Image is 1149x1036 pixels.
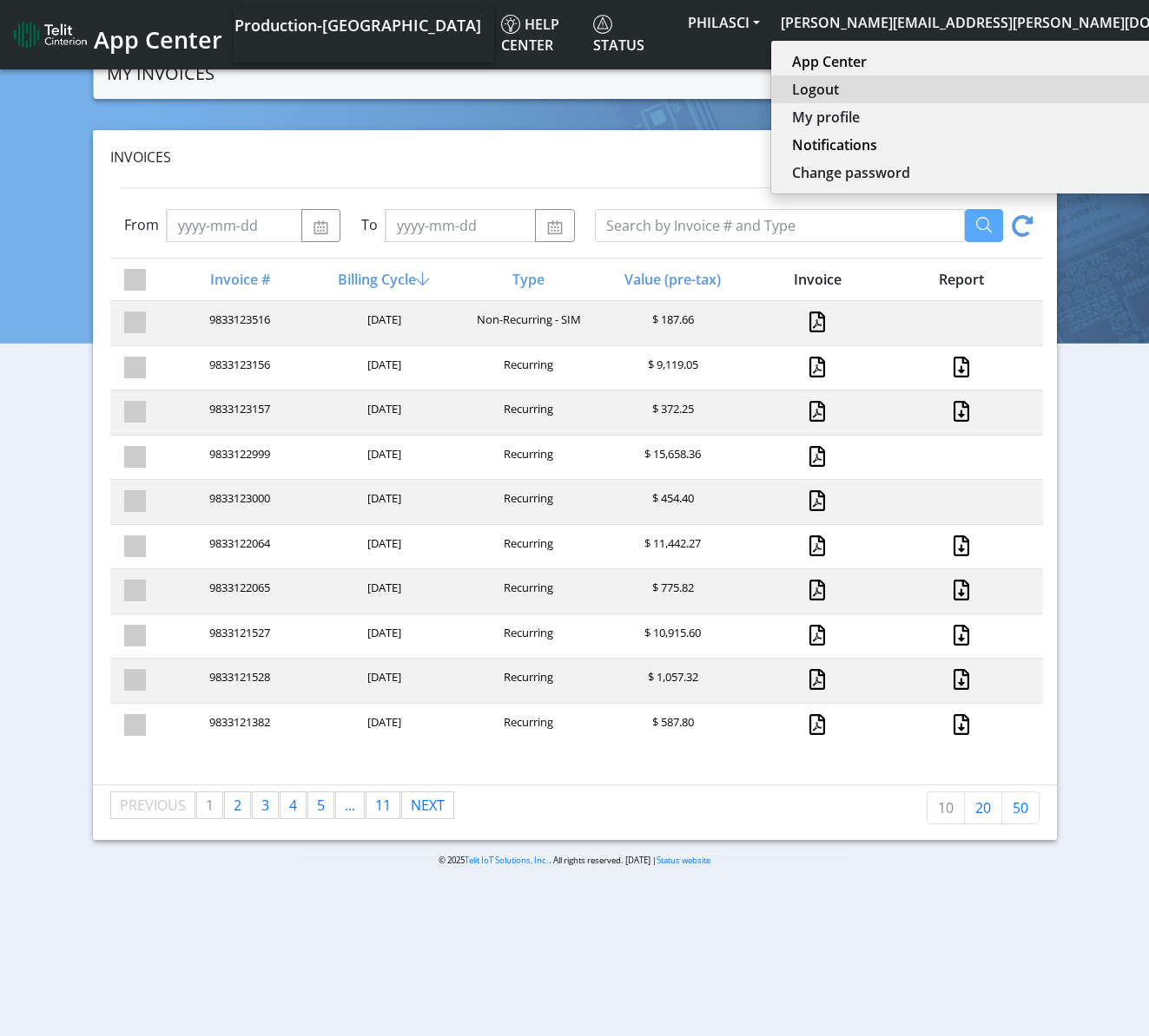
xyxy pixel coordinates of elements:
[599,446,743,469] div: $ 15,658.36
[599,580,743,603] div: $ 775.82
[107,56,215,91] a: MY INVOICES
[14,21,87,49] img: logo-telit-cinterion-gw-new.png
[310,311,454,335] div: [DATE]
[166,580,310,603] div: 9833122065
[310,714,454,738] div: [DATE]
[234,15,481,36] span: Production-[GEOGRAPHIC_DATA]
[455,446,599,469] div: Recurring
[599,269,743,290] div: Value (pre-tax)
[310,490,454,514] div: [DATE]
[310,580,454,603] div: [DATE]
[166,714,310,738] div: 9833121382
[345,796,355,815] span: ...
[166,209,302,242] input: yyyy-mm-dd
[455,580,599,603] div: Recurring
[94,23,222,56] span: App Center
[234,7,480,42] a: Your current platform instance
[166,490,310,514] div: 9833123000
[455,669,599,692] div: Recurring
[361,214,378,235] label: To
[261,796,269,815] span: 3
[599,357,743,380] div: $ 9,119.05
[385,209,536,242] input: yyyy-mm-dd
[310,625,454,648] div: [DATE]
[402,792,453,818] a: Next page
[166,669,310,692] div: 9833121528
[310,401,454,424] div: [DATE]
[166,446,310,469] div: 9833122999
[313,220,329,234] img: calendar.svg
[586,7,677,62] a: Status
[120,796,186,815] span: Previous
[166,269,310,290] div: Invoice #
[599,490,743,514] div: $ 454.40
[888,269,1032,290] div: Report
[375,796,391,815] span: 11
[677,7,770,38] button: PHILASCI
[166,311,310,335] div: 9833123516
[593,15,644,55] span: Status
[317,796,325,815] span: 5
[501,15,559,55] span: Help center
[455,357,599,380] div: Recurring
[124,214,159,235] label: From
[1001,791,1040,824] a: 50
[310,269,454,290] div: Billing Cycle
[166,535,310,559] div: 9833122064
[234,796,241,815] span: 2
[455,535,599,559] div: Recurring
[494,7,586,62] a: Help center
[206,796,214,815] span: 1
[166,357,310,380] div: 9833123156
[599,625,743,648] div: $ 10,915.60
[455,311,599,335] div: Non-Recurring - SIM
[546,220,563,234] img: calendar.svg
[465,855,549,866] a: Telit IoT Solutions, Inc.
[599,401,743,424] div: $ 372.25
[310,357,454,380] div: [DATE]
[657,855,710,866] a: Status website
[595,209,965,242] input: Search by Invoice # and Type
[455,714,599,738] div: Recurring
[110,148,171,167] span: Invoices
[455,269,599,290] div: Type
[455,490,599,514] div: Recurring
[289,796,297,815] span: 4
[455,625,599,648] div: Recurring
[166,401,310,424] div: 9833123157
[310,669,454,692] div: [DATE]
[501,15,520,34] img: knowledge.svg
[310,535,454,559] div: [DATE]
[593,15,612,34] img: status.svg
[300,854,849,867] p: © 2025 . All rights reserved. [DATE] |
[599,669,743,692] div: $ 1,057.32
[964,791,1002,824] a: 20
[110,791,455,819] ul: Pagination
[743,269,888,290] div: Invoice
[310,446,454,469] div: [DATE]
[599,535,743,559] div: $ 11,442.27
[14,16,220,54] a: App Center
[166,625,310,648] div: 9833121527
[599,714,743,738] div: $ 587.80
[455,401,599,424] div: Recurring
[599,311,743,335] div: $ 187.66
